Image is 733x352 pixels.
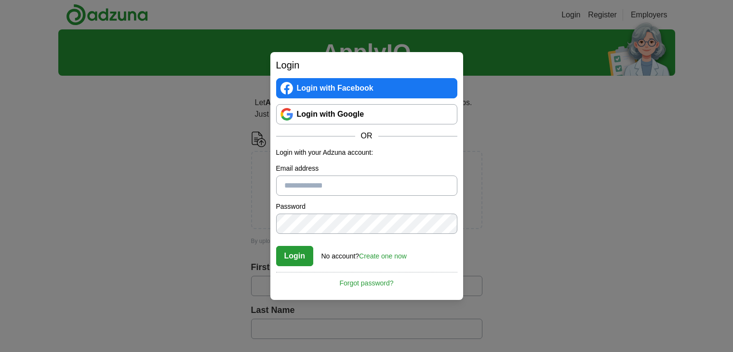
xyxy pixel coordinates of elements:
button: Login [276,246,314,266]
span: OR [355,130,378,142]
p: Login with your Adzuna account: [276,148,457,158]
h2: Login [276,58,457,72]
label: Password [276,202,457,212]
div: No account? [321,245,407,261]
label: Email address [276,163,457,174]
a: Login with Facebook [276,78,457,98]
a: Create one now [359,252,407,260]
a: Login with Google [276,104,457,124]
a: Forgot password? [276,272,457,288]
